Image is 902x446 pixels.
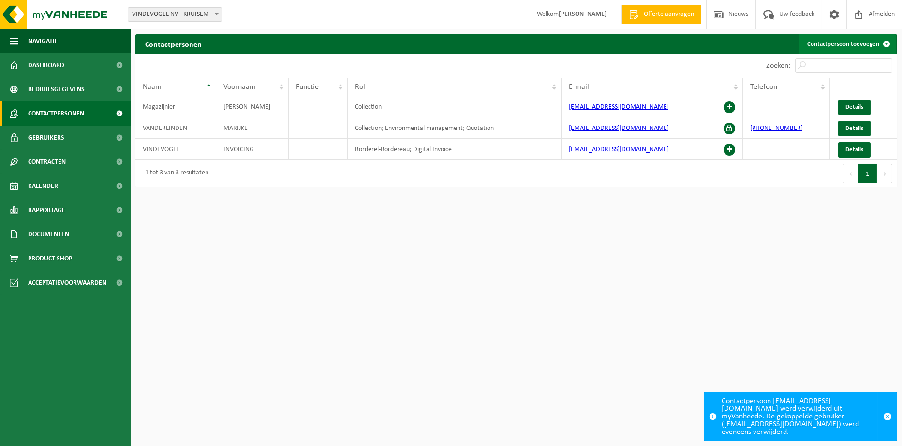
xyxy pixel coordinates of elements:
div: Contactpersoon [EMAIL_ADDRESS][DOMAIN_NAME] werd verwijderd uit myVanheede. De gekoppelde gebruik... [722,392,878,441]
td: Collection [348,96,562,117]
span: Gebruikers [28,126,64,150]
td: MARIJKE [216,117,288,139]
span: VINDEVOGEL NV - KRUISEM [128,7,222,22]
a: [PHONE_NUMBER] [750,125,803,132]
td: VINDEVOGEL [135,139,216,160]
span: Bedrijfsgegevens [28,77,85,101]
span: Rapportage [28,198,65,222]
a: Details [838,121,871,136]
td: Collection; Environmental management; Quotation [348,117,562,139]
span: Dashboard [28,53,64,77]
td: INVOICING [216,139,288,160]
a: Contactpersoon toevoegen [799,34,896,54]
span: Kalender [28,174,58,198]
span: Navigatie [28,29,58,53]
span: Acceptatievoorwaarden [28,271,106,295]
span: Rol [355,83,365,91]
button: 1 [858,164,877,183]
button: Previous [843,164,858,183]
a: Details [838,100,871,115]
span: Details [845,146,863,153]
div: 1 tot 3 van 3 resultaten [140,165,208,182]
strong: [PERSON_NAME] [559,11,607,18]
span: Details [845,104,863,110]
td: Magazijnier [135,96,216,117]
span: Details [845,125,863,131]
span: Contactpersonen [28,101,84,126]
a: [EMAIL_ADDRESS][DOMAIN_NAME] [569,146,669,153]
a: [EMAIL_ADDRESS][DOMAIN_NAME] [569,125,669,132]
a: Details [838,142,871,158]
button: Next [877,164,892,183]
span: VINDEVOGEL NV - KRUISEM [128,8,222,21]
span: Functie [296,83,319,91]
span: Telefoon [750,83,777,91]
span: Contracten [28,150,66,174]
td: [PERSON_NAME] [216,96,288,117]
h2: Contactpersonen [135,34,211,53]
span: Naam [143,83,162,91]
td: Borderel-Bordereau; Digital Invoice [348,139,562,160]
span: Voornaam [223,83,256,91]
span: Product Shop [28,246,72,271]
span: E-mail [569,83,589,91]
span: Documenten [28,222,69,246]
a: Offerte aanvragen [621,5,701,24]
label: Zoeken: [766,62,790,70]
span: Offerte aanvragen [641,10,696,19]
a: [EMAIL_ADDRESS][DOMAIN_NAME] [569,103,669,111]
td: VANDERLINDEN [135,117,216,139]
